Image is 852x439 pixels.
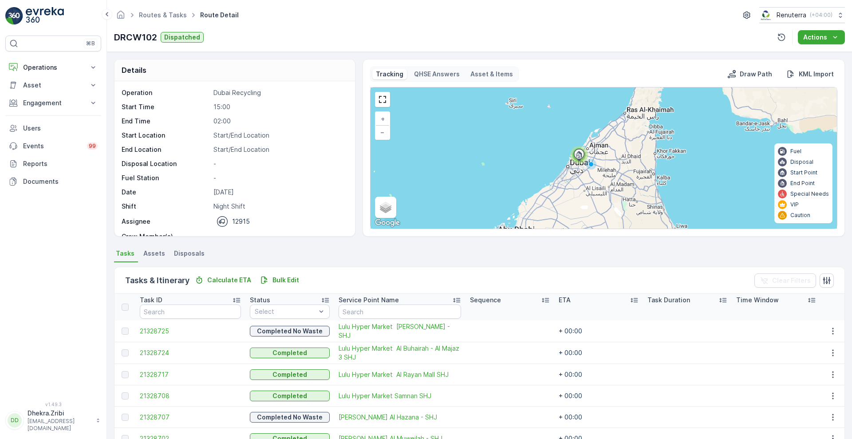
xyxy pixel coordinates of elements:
a: 21328724 [140,348,241,357]
input: Search [140,305,241,319]
p: Operation [122,88,210,97]
p: 02:00 [213,117,346,126]
span: 21328708 [140,392,241,400]
button: Completed [250,391,330,401]
div: Toggle Row Selected [122,414,129,421]
p: Date [122,188,210,197]
button: Completed No Waste [250,326,330,336]
td: + 00:00 [554,385,643,407]
span: Tasks [116,249,134,258]
p: End Location [122,145,210,154]
div: 0 [371,87,837,229]
p: Select [255,307,316,316]
span: Lulu Hyper Market Al Buhairah - Al Majaz 3 SHJ [339,344,461,362]
p: Special Needs [790,190,829,198]
span: − [380,128,385,136]
a: Homepage [116,13,126,21]
p: Start/End Location [213,131,346,140]
a: Zoom In [376,112,389,126]
button: Bulk Edit [256,275,303,285]
p: Clear Filters [772,276,811,285]
a: Routes & Tasks [139,11,187,19]
span: + [381,115,385,123]
p: ( +04:00 ) [810,12,832,19]
button: Engagement [5,94,101,112]
button: Draw Path [724,69,776,79]
div: 6 [570,146,588,164]
img: Screenshot_2024-07-26_at_13.33.01.png [759,10,773,20]
a: 21328725 [140,327,241,336]
p: Service Point Name [339,296,399,305]
button: Calculate ETA [191,275,255,285]
p: Tasks & Itinerary [125,274,189,287]
p: Details [122,65,146,75]
p: QHSE Answers [414,70,460,79]
p: Tracking [376,70,403,79]
button: Dispatched [161,32,204,43]
p: End Point [790,180,815,187]
img: logo_light-DOdMpM7g.png [26,7,64,25]
p: Completed No Waste [257,413,323,422]
span: [PERSON_NAME] Al Hazana - SHJ [339,413,461,422]
td: + 00:00 [554,320,643,342]
p: Events [23,142,82,150]
button: Actions [798,30,845,44]
div: Toggle Row Selected [122,349,129,356]
p: Bulk Edit [272,276,299,285]
a: Lulu Hyper Market Samnan SHJ [339,392,461,400]
button: Operations [5,59,101,76]
p: Completed [272,348,307,357]
div: DD [8,413,22,427]
p: Documents [23,177,98,186]
p: [DATE] [213,188,346,197]
div: Toggle Row Selected [122,328,129,335]
p: Asset & Items [470,70,513,79]
p: Engagement [23,99,83,107]
td: + 00:00 [554,364,643,385]
p: DRCW102 [114,31,157,44]
button: Clear Filters [754,273,816,288]
p: Start Time [122,103,210,111]
p: Crew Member(s) [122,232,210,241]
p: Assignee [122,217,150,226]
p: Operations [23,63,83,72]
p: Disposal Location [122,159,210,168]
p: - [213,174,346,182]
a: Lulu Hyper Market Al Butina - SHJ [339,322,461,340]
a: Documents [5,173,101,190]
p: Asset [23,81,83,90]
a: Open this area in Google Maps (opens a new window) [373,217,402,229]
p: Users [23,124,98,133]
a: Lulu Hypermarket Al Hazana - SHJ [339,413,461,422]
button: Completed No Waste [250,412,330,423]
a: Reports [5,155,101,173]
p: Start Point [790,169,817,176]
img: Google [373,217,402,229]
p: Disposal [790,158,813,166]
img: logo [5,7,23,25]
a: Zoom Out [376,126,389,139]
span: v 1.49.3 [5,402,101,407]
p: Renuterra [777,11,806,20]
button: Completed [250,369,330,380]
a: 21328717 [140,370,241,379]
p: Draw Path [740,70,772,79]
button: DDDhekra.Zribi[EMAIL_ADDRESS][DOMAIN_NAME] [5,409,101,432]
a: Users [5,119,101,137]
p: 15:00 [213,103,346,111]
p: Fuel Station [122,174,210,182]
p: Night Shift [213,202,346,211]
p: Reports [23,159,98,168]
p: Completed No Waste [257,327,323,336]
div: Toggle Row Selected [122,371,129,378]
p: Start/End Location [213,145,346,154]
a: Lulu Hyper Market Al Rayan Mall SHJ [339,370,461,379]
span: 21328707 [140,413,241,422]
p: Calculate ETA [207,276,251,285]
p: Dubai Recycling [213,88,346,97]
p: KML Import [799,70,834,79]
